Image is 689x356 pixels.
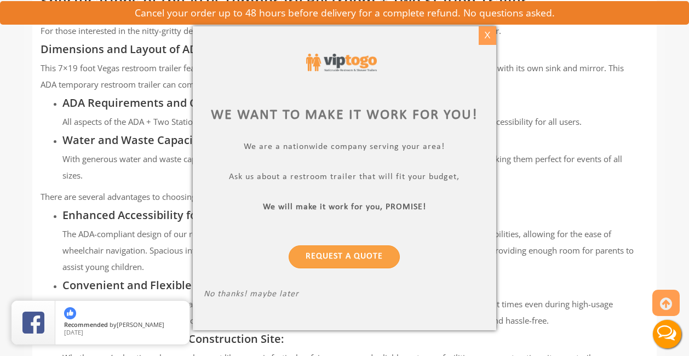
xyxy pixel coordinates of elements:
div: We want to make it work for you! [204,105,485,125]
img: Review Rating [22,312,44,334]
p: We are a nationwide company serving your area! [204,141,485,154]
a: Request a Quote [289,245,400,268]
span: [PERSON_NAME] [117,320,164,329]
span: Recommended [64,320,108,329]
img: viptogo logo [306,54,376,72]
div: X [479,26,496,45]
p: Ask us about a restroom trailer that will fit your budget, [204,171,485,184]
button: Live Chat [645,312,689,356]
p: No thanks! maybe later [204,289,485,301]
span: [DATE] [64,328,83,336]
img: thumbs up icon [64,307,76,319]
b: We will make it work for you, PROMISE! [263,202,426,211]
span: by [64,321,181,329]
